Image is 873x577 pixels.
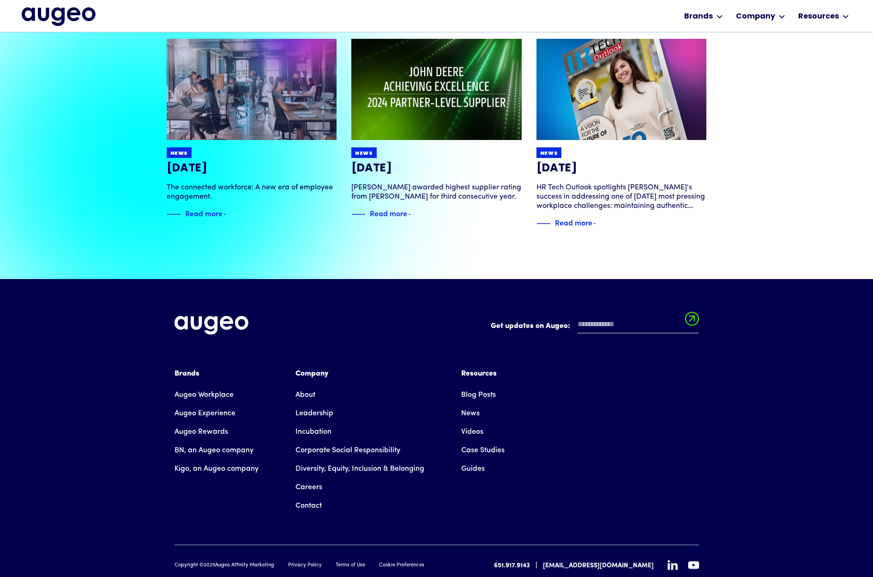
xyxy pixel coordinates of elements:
[593,218,607,229] img: Blue text arrow
[798,11,839,22] div: Resources
[175,423,228,441] a: Augeo Rewards
[461,368,505,379] div: Resources
[351,39,522,219] a: News[DATE][PERSON_NAME] awarded highest supplier rating from [PERSON_NAME] for third consecutive ...
[175,404,235,423] a: Augeo Experience
[555,217,592,228] div: Read more
[175,386,234,404] a: Augeo Workplace
[461,404,480,423] a: News
[167,183,337,201] div: The connected workforce: A new era of employee engagement.
[223,209,237,220] img: Blue text arrow
[167,39,337,219] a: News[DATE]The connected workforce: A new era of employee engagement.Blue decorative lineRead more...
[295,497,322,515] a: Contact
[685,312,699,331] input: Submit
[536,560,537,571] div: |
[536,162,707,176] h3: [DATE]
[295,423,331,441] a: Incubation
[288,562,322,570] a: Privacy Policy
[540,150,558,157] div: News
[684,11,713,22] div: Brands
[351,183,522,201] div: [PERSON_NAME] awarded highest supplier rating from [PERSON_NAME] for third consecutive year.
[355,150,373,157] div: News
[408,209,422,220] img: Blue text arrow
[204,563,215,568] span: 2025
[461,441,505,460] a: Case Studies
[536,39,707,229] a: News[DATE]HR Tech Outlook spotlights [PERSON_NAME]'s success in addressing one of [DATE] most pre...
[491,316,699,338] form: Email Form
[295,460,424,478] a: Diversity, Equity, Inclusion & Belonging
[336,562,365,570] a: Terms of Use
[175,316,248,335] img: Augeo's full logo in white.
[295,368,424,379] div: Company
[175,460,259,478] a: Kigo, an Augeo company
[379,562,424,570] a: Cookie Preferences
[167,209,181,220] img: Blue decorative line
[536,183,707,211] div: HR Tech Outlook spotlights [PERSON_NAME]'s success in addressing one of [DATE] most pressing work...
[351,162,522,176] h3: [DATE]
[494,561,530,571] a: 651.917.9143
[295,386,315,404] a: About
[461,460,485,478] a: Guides
[167,162,337,176] h3: [DATE]
[22,7,96,27] a: home
[175,562,274,570] div: Copyright © Augeo Affinity Marketing
[370,207,407,219] div: Read more
[175,368,259,379] div: Brands
[543,561,654,571] a: [EMAIL_ADDRESS][DOMAIN_NAME]
[461,423,483,441] a: Videos
[170,150,188,157] div: News
[351,209,365,220] img: Blue decorative line
[536,218,550,229] img: Blue decorative line
[461,386,496,404] a: Blog Posts
[175,441,253,460] a: BN, an Augeo company
[491,321,570,332] label: Get updates on Augeo:
[295,478,322,497] a: Careers
[295,404,333,423] a: Leadership
[736,11,775,22] div: Company
[295,441,400,460] a: Corporate Social Responsibility
[185,207,223,219] div: Read more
